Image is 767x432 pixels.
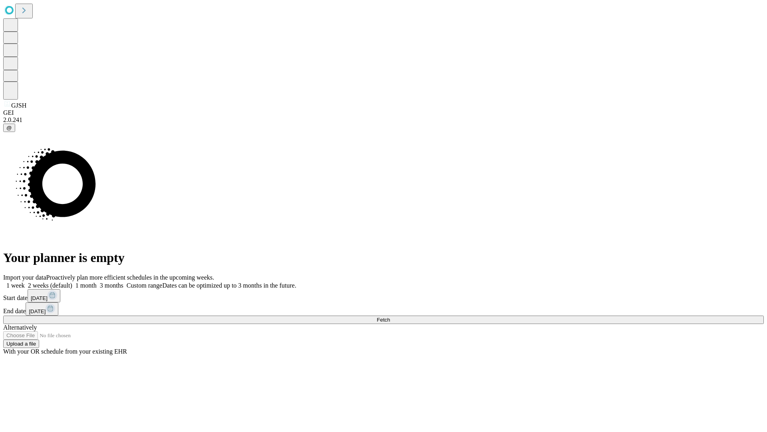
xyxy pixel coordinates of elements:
span: Alternatively [3,324,37,331]
span: 1 week [6,282,25,289]
span: Dates can be optimized up to 3 months in the future. [162,282,296,289]
div: Start date [3,289,764,302]
span: Proactively plan more efficient schedules in the upcoming weeks. [46,274,214,281]
span: @ [6,125,12,131]
span: Custom range [127,282,162,289]
span: [DATE] [31,295,48,301]
button: Upload a file [3,340,39,348]
button: Fetch [3,316,764,324]
span: With your OR schedule from your existing EHR [3,348,127,355]
span: 3 months [100,282,123,289]
div: GEI [3,109,764,116]
div: 2.0.241 [3,116,764,124]
span: 1 month [76,282,97,289]
span: Fetch [377,317,390,323]
h1: Your planner is empty [3,250,764,265]
span: [DATE] [29,308,46,314]
button: [DATE] [26,302,58,316]
button: @ [3,124,15,132]
span: Import your data [3,274,46,281]
span: GJSH [11,102,26,109]
span: 2 weeks (default) [28,282,72,289]
div: End date [3,302,764,316]
button: [DATE] [28,289,60,302]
